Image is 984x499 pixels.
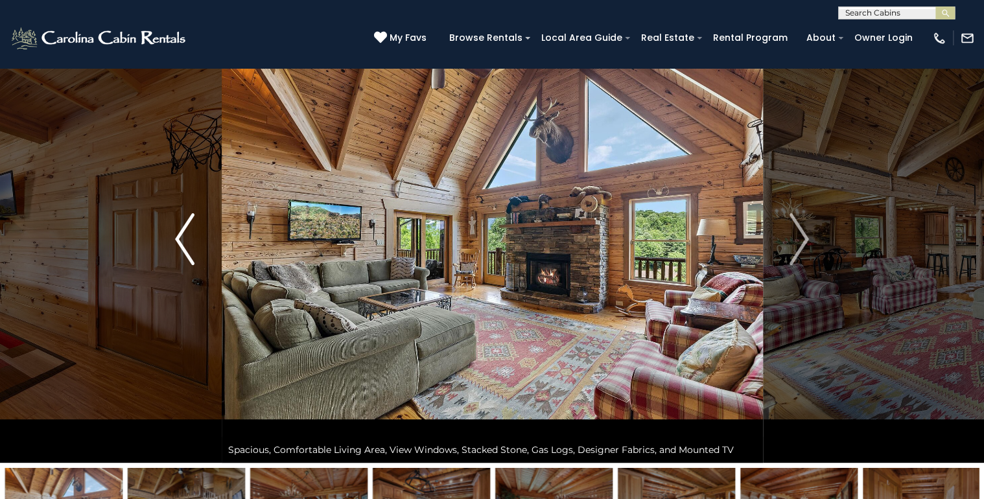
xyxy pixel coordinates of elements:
[635,28,701,48] a: Real Estate
[960,31,974,45] img: mail-regular-white.png
[932,31,946,45] img: phone-regular-white.png
[222,437,763,463] div: Spacious, Comfortable Living Area, View Windows, Stacked Stone, Gas Logs, Designer Fabrics, and M...
[148,16,222,463] button: Previous
[762,16,836,463] button: Next
[175,213,194,265] img: arrow
[535,28,629,48] a: Local Area Guide
[800,28,842,48] a: About
[790,213,809,265] img: arrow
[707,28,794,48] a: Rental Program
[848,28,919,48] a: Owner Login
[10,25,189,51] img: White-1-2.png
[374,31,430,45] a: My Favs
[390,31,427,45] span: My Favs
[443,28,529,48] a: Browse Rentals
